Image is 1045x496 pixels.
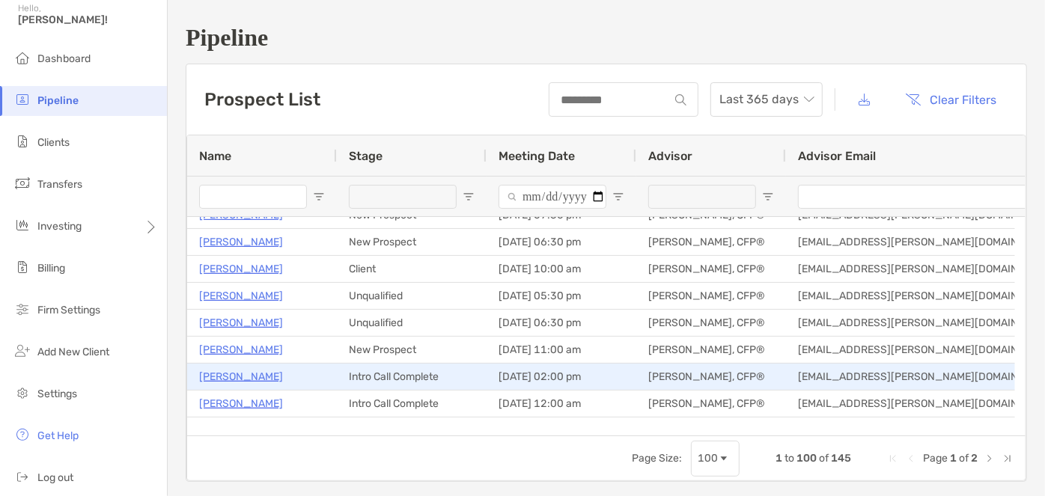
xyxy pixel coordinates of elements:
[186,24,1027,52] h1: Pipeline
[199,185,307,209] input: Name Filter Input
[463,191,475,203] button: Open Filter Menu
[691,441,740,477] div: Page Size
[337,337,487,363] div: New Prospect
[37,304,100,316] span: Firm Settings
[648,149,692,163] span: Advisor
[612,191,624,203] button: Open Filter Menu
[199,367,283,386] a: [PERSON_NAME]
[971,452,978,465] span: 2
[13,132,31,150] img: clients icon
[337,391,487,417] div: Intro Call Complete
[199,233,283,251] a: [PERSON_NAME]
[762,191,774,203] button: Open Filter Menu
[923,452,948,465] span: Page
[13,174,31,192] img: transfers icon
[905,453,917,465] div: Previous Page
[199,287,283,305] a: [PERSON_NAME]
[199,340,283,359] a: [PERSON_NAME]
[37,388,77,400] span: Settings
[632,452,682,465] div: Page Size:
[984,453,996,465] div: Next Page
[487,364,636,390] div: [DATE] 02:00 pm
[18,13,158,26] span: [PERSON_NAME]!
[13,342,31,360] img: add_new_client icon
[199,421,283,440] a: [PERSON_NAME]
[719,83,814,116] span: Last 365 days
[636,310,786,336] div: [PERSON_NAME], CFP®
[636,391,786,417] div: [PERSON_NAME], CFP®
[499,149,575,163] span: Meeting Date
[784,452,794,465] span: to
[37,220,82,233] span: Investing
[831,452,851,465] span: 145
[37,346,109,358] span: Add New Client
[37,178,82,191] span: Transfers
[13,468,31,486] img: logout icon
[776,452,782,465] span: 1
[13,216,31,234] img: investing icon
[337,283,487,309] div: Unqualified
[37,52,91,65] span: Dashboard
[199,260,283,278] a: [PERSON_NAME]
[337,229,487,255] div: New Prospect
[636,283,786,309] div: [PERSON_NAME], CFP®
[895,83,1008,116] button: Clear Filters
[349,149,383,163] span: Stage
[499,185,606,209] input: Meeting Date Filter Input
[199,313,283,332] a: [PERSON_NAME]
[13,91,31,108] img: pipeline icon
[636,364,786,390] div: [PERSON_NAME], CFP®
[819,452,829,465] span: of
[798,149,876,163] span: Advisor Email
[337,417,487,444] div: Intro Call Complete
[487,283,636,309] div: [DATE] 05:30 pm
[487,256,636,282] div: [DATE] 10:00 am
[37,429,79,442] span: Get Help
[199,149,231,163] span: Name
[37,136,70,149] span: Clients
[487,310,636,336] div: [DATE] 06:30 pm
[636,337,786,363] div: [PERSON_NAME], CFP®
[13,384,31,402] img: settings icon
[13,300,31,318] img: firm-settings icon
[204,89,320,110] h3: Prospect List
[13,258,31,276] img: billing icon
[636,417,786,444] div: [PERSON_NAME], CFP®
[698,452,718,465] div: 100
[13,426,31,444] img: get-help icon
[337,364,487,390] div: Intro Call Complete
[199,394,283,413] a: [PERSON_NAME]
[887,453,899,465] div: First Page
[487,337,636,363] div: [DATE] 11:00 am
[487,229,636,255] div: [DATE] 06:30 pm
[313,191,325,203] button: Open Filter Menu
[675,94,686,105] img: input icon
[950,452,957,465] span: 1
[1002,453,1014,465] div: Last Page
[959,452,969,465] span: of
[13,49,31,67] img: dashboard icon
[37,94,79,107] span: Pipeline
[487,391,636,417] div: [DATE] 12:00 am
[337,256,487,282] div: Client
[636,229,786,255] div: [PERSON_NAME], CFP®
[37,262,65,275] span: Billing
[487,417,636,444] div: [DATE] 12:00 am
[796,452,817,465] span: 100
[636,256,786,282] div: [PERSON_NAME], CFP®
[337,310,487,336] div: Unqualified
[37,471,73,484] span: Log out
